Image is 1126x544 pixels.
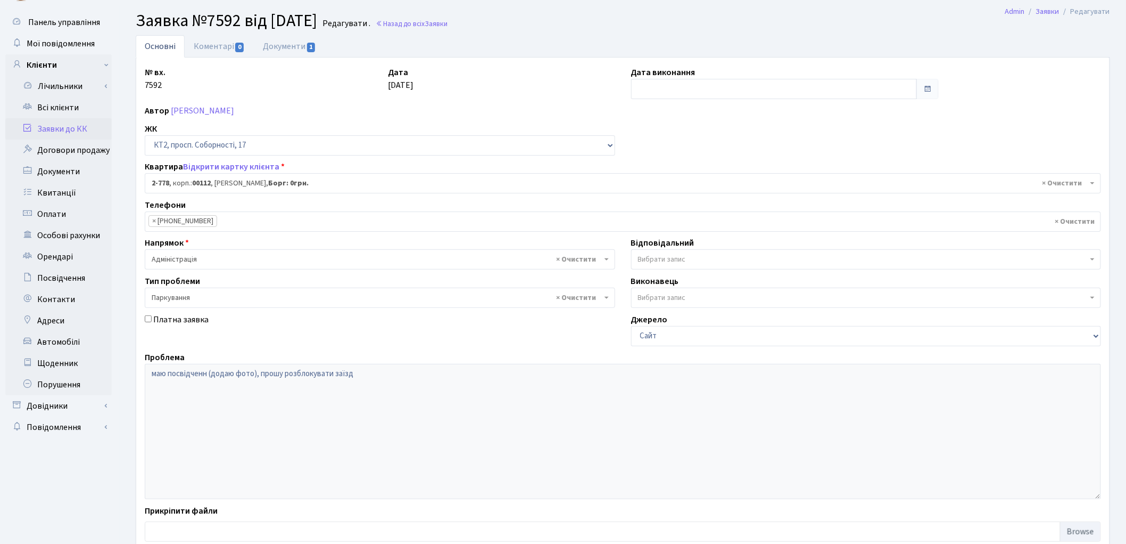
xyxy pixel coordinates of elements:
span: Заявка №7592 від [DATE] [136,9,317,33]
a: Мої повідомлення [5,33,112,54]
label: Квартира [145,160,285,173]
a: [PERSON_NAME] [171,105,234,117]
span: 0 [235,43,244,52]
a: Заявки [1036,6,1059,17]
b: Борг: 0грн. [268,178,309,189]
a: Адреси [5,310,112,331]
span: Видалити всі елементи [557,254,597,265]
b: 2-778 [152,178,169,189]
span: Адміністрація [145,249,615,270]
div: 7592 [137,66,380,99]
a: Лічильники [12,76,112,97]
label: № вх. [145,66,165,79]
a: Заявки до КК [5,118,112,140]
label: ЖК [145,123,157,135]
label: Напрямок [145,237,189,249]
span: Видалити всі елементи [557,293,597,303]
a: Всі клієнти [5,97,112,118]
a: Особові рахунки [5,225,112,246]
a: Посвідчення [5,267,112,289]
a: Відкрити картку клієнта [183,161,279,173]
a: Основні [136,35,185,58]
label: Прикріпити файли [145,505,218,517]
nav: breadcrumb [989,1,1126,23]
span: Паркування [145,288,615,308]
span: Вибрати запис [638,293,686,303]
span: Вибрати запис [638,254,686,265]
span: Адміністрація [152,254,602,265]
a: Документи [5,161,112,182]
a: Панель управління [5,12,112,33]
span: × [152,216,156,226]
label: Платна заявка [153,313,209,326]
span: <b>2-778</b>, корп.: <b>00112</b>, Бойченко Вячеслав Васильович, <b>Борг: 0грн.</b> [152,178,1088,189]
label: Тип проблеми [145,275,200,288]
span: Видалити всі елементи [1042,178,1082,189]
label: Телефони [145,199,186,212]
a: Назад до всіхЗаявки [376,19,448,29]
label: Проблема [145,351,185,364]
a: Коментарі [185,35,254,58]
li: (099) 901-78-55 [148,215,217,227]
a: Орендарі [5,246,112,267]
a: Автомобілі [5,331,112,353]
a: Оплати [5,204,112,225]
span: Панель управління [28,17,100,28]
b: 00112 [192,178,211,189]
span: 1 [307,43,316,52]
small: Редагувати . [320,19,370,29]
a: Квитанції [5,182,112,204]
li: Редагувати [1059,6,1110,18]
div: [DATE] [380,66,623,99]
a: Порушення [5,374,112,395]
a: Щоденник [5,353,112,374]
textarea: маю посвідченн (додаю фото), прошу розблокувати заїзд [145,364,1101,499]
a: Клієнти [5,54,112,76]
label: Відповідальний [631,237,694,249]
a: Повідомлення [5,417,112,438]
a: Admin [1005,6,1025,17]
span: Паркування [152,293,602,303]
label: Джерело [631,313,668,326]
label: Дата виконання [631,66,696,79]
span: <b>2-778</b>, корп.: <b>00112</b>, Бойченко Вячеслав Васильович, <b>Борг: 0грн.</b> [145,173,1101,193]
a: Документи [254,35,325,58]
span: Видалити всі елементи [1055,216,1095,227]
span: Заявки [425,19,448,29]
span: Мої повідомлення [27,38,95,50]
label: Виконавець [631,275,679,288]
a: Договори продажу [5,140,112,161]
label: Дата [388,66,408,79]
a: Довідники [5,395,112,417]
a: Контакти [5,289,112,310]
label: Автор [145,104,169,117]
